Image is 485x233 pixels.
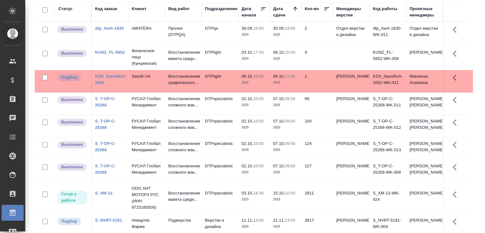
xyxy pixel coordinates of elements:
[406,187,443,209] td: [PERSON_NAME]
[253,218,264,223] p: 14:00
[273,141,285,146] p: 07.10,
[242,191,253,195] p: 03.10,
[202,160,238,182] td: DTPspecialists
[168,6,190,12] div: Вид работ
[449,70,464,85] button: Здесь прячутся важные кнопки
[410,118,440,131] p: [PERSON_NAME], [PERSON_NAME]
[449,22,464,37] button: Здесь прячутся важные кнопки
[242,96,253,101] p: 02.10,
[242,224,267,230] p: 2025
[302,187,333,209] td: 2911
[285,141,295,146] p: 09:00
[302,160,333,182] td: 127
[242,26,253,31] p: 30.09,
[253,164,264,168] p: 10:00
[273,32,298,38] p: 2025
[57,73,88,82] div: Можно подбирать исполнителей
[273,218,285,223] p: 21.11,
[57,118,88,127] div: Исполнитель завершил работу
[273,26,285,31] p: 30.09,
[132,25,162,32] p: AWATERA
[370,115,406,137] td: S_T-OP-C-25268-WK-012
[302,46,333,68] td: 4
[132,163,162,176] p: РУСАЛ Глобал Менеджмент
[132,48,162,67] p: Физическое лицо (Кунцевская)
[202,46,238,68] td: DTPlight
[449,137,464,152] button: Здесь прячутся важные кнопки
[273,6,292,18] div: Дата сдачи
[57,163,88,171] div: Исполнитель завершил работу
[253,74,264,79] p: 10:00
[273,56,298,62] p: 2025
[273,224,298,230] p: 2025
[242,6,260,18] div: Дата начала
[449,187,464,202] button: Здесь прячутся важные кнопки
[168,49,199,62] p: Восстановление макета средн...
[449,93,464,108] button: Здесь прячутся важные кнопки
[373,6,397,12] div: Код работы
[168,217,199,224] p: Подверстка
[336,25,367,38] p: Отдел верстки и дизайна
[253,96,264,101] p: 10:00
[202,115,238,137] td: DTPspecialists
[61,50,83,57] p: Выполнен
[370,160,406,182] td: S_T-OP-C-25268-WK-008
[61,164,83,170] p: Выполнен
[336,140,367,147] p: [PERSON_NAME]
[242,147,267,153] p: 2025
[242,32,267,38] p: 2025
[95,6,117,12] div: Код заказа
[168,118,199,131] p: Восстановление сложного мак...
[242,119,253,123] p: 02.10,
[273,147,298,153] p: 2025
[202,70,238,92] td: DTPlight
[273,119,285,123] p: 07.10,
[370,70,406,92] td: KZH_SanofiUA-2061-WK-011
[370,22,406,44] td: dtp_AwA-1830-WK-011
[273,80,298,86] p: 2025
[410,6,440,18] div: Проектные менеджеры
[205,6,237,12] div: Подразделение
[57,96,88,104] div: Исполнитель завершил работу
[253,191,264,195] p: 16:30
[95,218,122,223] a: S_NVRT-5181
[449,160,464,175] button: Здесь прячутся важные кнопки
[285,74,295,79] p: 11:00
[273,96,285,101] p: 07.10,
[305,6,319,12] div: Кол-во
[242,50,253,55] p: 03.10,
[273,196,298,203] p: 2025
[370,46,406,68] td: KUNZ_FL-5952-WK-009
[406,22,443,44] td: Отдел верстки и дизайна
[336,217,367,224] p: [PERSON_NAME]
[253,50,264,55] p: 17:50
[61,97,83,103] p: Выполнен
[336,163,367,169] p: [PERSON_NAME]
[95,164,116,175] a: S_T-OP-C-25268
[168,96,199,108] p: Восстановление сложного мак...
[242,102,267,108] p: 2025
[242,80,267,86] p: 2025
[168,140,199,153] p: Восстановление сложного мак...
[202,93,238,115] td: DTPspecialists
[168,190,199,203] p: Восстановление макета средн...
[61,218,77,224] p: Подбор
[370,187,406,209] td: S_XM-13-WK-024
[336,73,367,80] p: [PERSON_NAME]
[406,70,443,92] td: Matveeva Anastasia
[302,93,333,115] td: 89
[449,46,464,61] button: Здесь прячутся важные кнопки
[410,140,440,153] p: [PERSON_NAME], [PERSON_NAME]
[132,6,146,12] div: Клиент
[285,50,295,55] p: 10:00
[132,217,162,230] p: Новартис Фарма
[58,6,73,12] div: Статус
[132,73,162,80] p: Sanofi UA
[285,119,295,123] p: 09:00
[168,25,199,38] p: Прочее (DTPQA)
[57,25,88,34] div: Исполнитель завершил работу
[336,6,367,18] div: Менеджеры верстки
[336,190,367,196] p: [PERSON_NAME]
[273,124,298,131] p: 2025
[273,164,285,168] p: 07.10,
